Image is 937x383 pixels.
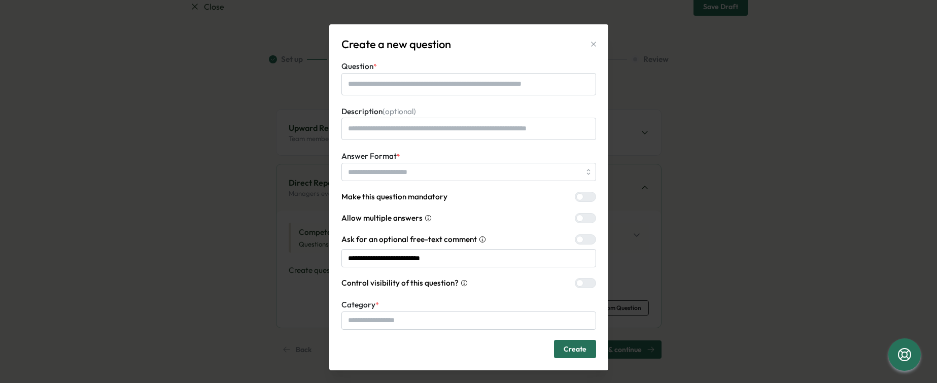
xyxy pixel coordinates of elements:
span: Allow multiple answers [341,213,423,224]
span: Question [341,61,373,71]
span: Answer Format [341,151,397,161]
span: Make this question mandatory [341,191,447,202]
span: (optional) [383,107,416,116]
span: Control visibility of this question? [341,277,459,289]
p: Create a new question [341,37,451,52]
span: Category [341,300,375,309]
button: Create [554,340,596,358]
span: Create [564,340,586,358]
span: Description [341,107,416,116]
span: Ask for an optional free-text comment [341,234,477,245]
